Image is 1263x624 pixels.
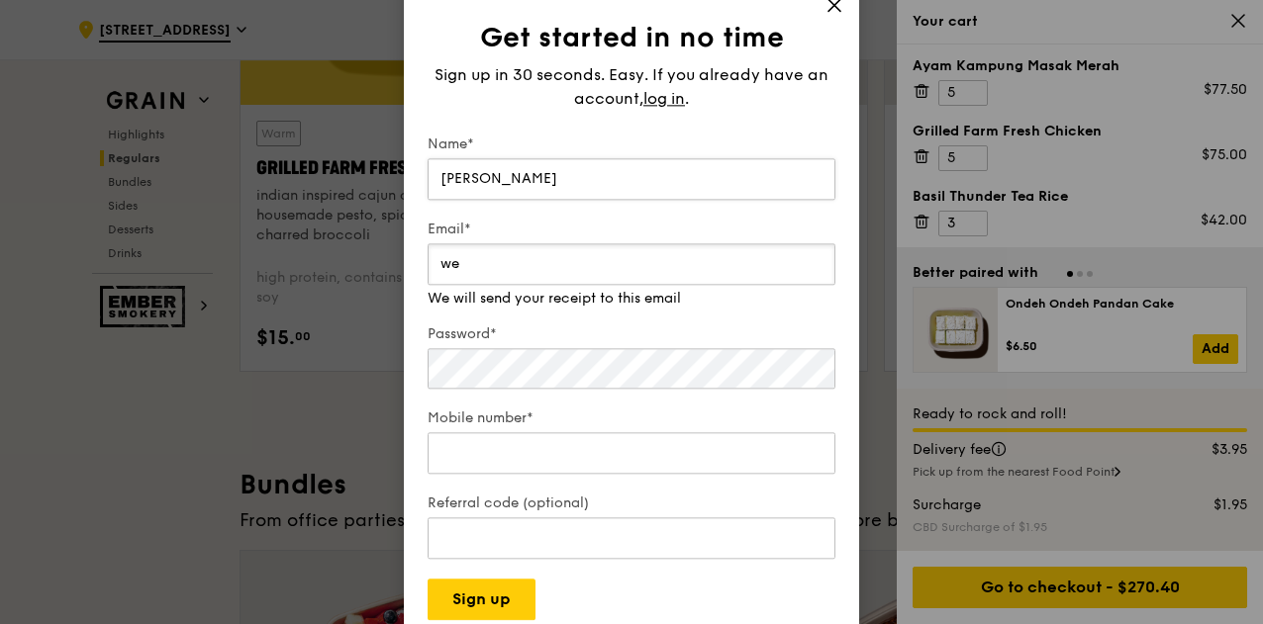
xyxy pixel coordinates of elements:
span: log in [643,87,685,111]
label: Referral code (optional) [428,493,835,513]
h1: Get started in no time [428,20,835,55]
span: . [685,89,689,108]
button: Sign up [428,579,535,620]
label: Name* [428,134,835,154]
span: Sign up in 30 seconds. Easy. If you already have an account, [435,65,828,108]
label: Mobile number* [428,408,835,428]
div: We will send your receipt to this email [428,289,835,309]
label: Email* [428,220,835,239]
label: Password* [428,324,835,344]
